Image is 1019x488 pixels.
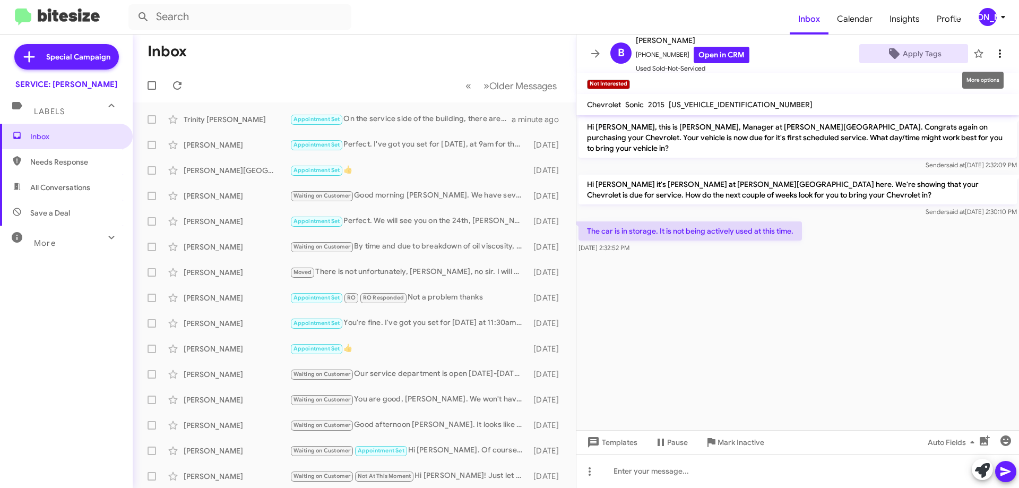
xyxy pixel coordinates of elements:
[290,241,528,253] div: By time and due to breakdown of oil viscosity, I would get it changed just within the next month ...
[290,343,528,355] div: 👍
[184,267,290,278] div: [PERSON_NAME]
[528,395,567,405] div: [DATE]
[290,139,528,151] div: Perfect. I've got you set for [DATE], at 9am for that first of two free visits. Thank y'all and h...
[528,165,567,176] div: [DATE]
[184,369,290,380] div: [PERSON_NAME]
[184,395,290,405] div: [PERSON_NAME]
[618,45,625,62] span: B
[636,34,749,47] span: [PERSON_NAME]
[290,164,528,176] div: 👍
[184,140,290,150] div: [PERSON_NAME]
[528,318,567,329] div: [DATE]
[347,294,356,301] span: RO
[34,107,65,116] span: Labels
[528,471,567,482] div: [DATE]
[528,369,567,380] div: [DATE]
[293,243,351,250] span: Waiting on Customer
[587,80,630,89] small: Not Interested
[625,100,644,109] span: Sonic
[979,8,997,26] div: [PERSON_NAME]
[290,266,528,278] div: There is not unfortunately, [PERSON_NAME], no sir. I will update your profile on here and mark as...
[290,470,528,482] div: Hi [PERSON_NAME]! Just let us know when you are ready and we will get you scheduled. We've been s...
[926,208,1017,216] span: Sender [DATE] 2:30:10 PM
[15,79,117,90] div: SERVICE: [PERSON_NAME]
[30,157,120,167] span: Needs Response
[881,4,928,35] span: Insights
[928,433,979,452] span: Auto Fields
[128,4,351,30] input: Search
[512,114,567,125] div: a minute ago
[790,4,828,35] span: Inbox
[184,114,290,125] div: Trinity [PERSON_NAME]
[184,191,290,201] div: [PERSON_NAME]
[293,141,340,148] span: Appointment Set
[528,446,567,456] div: [DATE]
[946,208,965,216] span: said at
[46,52,110,62] span: Special Campaign
[30,208,70,218] span: Save a Deal
[30,182,90,193] span: All Conversations
[636,63,749,74] span: Used Sold-Not-Serviced
[528,242,567,252] div: [DATE]
[184,318,290,329] div: [PERSON_NAME]
[290,444,528,457] div: Hi [PERSON_NAME]. Of course we can get that rescheduled for y'all. My first opening is [DATE] at ...
[290,419,528,431] div: Good afternoon [PERSON_NAME]. It looks like you bought your [US_STATE] pre-loved from us, so your...
[293,345,340,352] span: Appointment Set
[859,44,968,63] button: Apply Tags
[293,422,351,429] span: Waiting on Customer
[293,294,340,301] span: Appointment Set
[528,191,567,201] div: [DATE]
[184,446,290,456] div: [PERSON_NAME]
[459,75,478,97] button: Previous
[34,238,56,248] span: More
[489,80,557,92] span: Older Messages
[358,473,411,480] span: Not At This Moment
[290,190,528,202] div: Good morning [PERSON_NAME]. We have several openings for you on the 3rd. We have from 8-11:30, an...
[828,4,881,35] a: Calendar
[293,218,340,225] span: Appointment Set
[358,447,404,454] span: Appointment Set
[477,75,563,97] button: Next
[363,294,404,301] span: RO Responded
[184,471,290,482] div: [PERSON_NAME]
[14,44,119,70] a: Special Campaign
[587,100,621,109] span: Chevrolet
[290,317,528,329] div: You're fine. I've got you set for [DATE] at 11:30am, [PERSON_NAME]. And this will be a free oil c...
[946,161,965,169] span: said at
[293,167,340,174] span: Appointment Set
[293,371,351,378] span: Waiting on Customer
[578,117,1017,158] p: Hi [PERSON_NAME], this is [PERSON_NAME], Manager at [PERSON_NAME][GEOGRAPHIC_DATA]. Congrats agai...
[962,72,1004,89] div: More options
[528,420,567,431] div: [DATE]
[578,221,802,241] p: The car is in storage. It is not being actively used at this time.
[928,4,970,35] a: Profile
[290,292,528,304] div: Not a problem thanks
[903,44,942,63] span: Apply Tags
[293,396,351,403] span: Waiting on Customer
[184,216,290,227] div: [PERSON_NAME]
[919,433,987,452] button: Auto Fields
[585,433,637,452] span: Templates
[576,433,646,452] button: Templates
[293,192,351,199] span: Waiting on Customer
[293,473,351,480] span: Waiting on Customer
[184,293,290,303] div: [PERSON_NAME]
[648,100,664,109] span: 2015
[528,293,567,303] div: [DATE]
[293,116,340,123] span: Appointment Set
[669,100,813,109] span: [US_VEHICLE_IDENTIFICATION_NUMBER]
[290,393,528,406] div: You are good, [PERSON_NAME]. We won't have anything [DATE], but we will have several openings [DA...
[184,165,290,176] div: [PERSON_NAME][GEOGRAPHIC_DATA]
[694,47,749,63] a: Open in CRM
[483,79,489,92] span: »
[30,131,120,142] span: Inbox
[528,140,567,150] div: [DATE]
[148,43,187,60] h1: Inbox
[293,447,351,454] span: Waiting on Customer
[290,215,528,227] div: Perfect. We will see you on the 24th, [PERSON_NAME]. Thank you and have a wonderful day, sir.
[184,242,290,252] div: [PERSON_NAME]
[290,368,528,380] div: Our service department is open [DATE]-[DATE], 730-530 and Saturdays from 8-3. We are booking into...
[696,433,773,452] button: Mark Inactive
